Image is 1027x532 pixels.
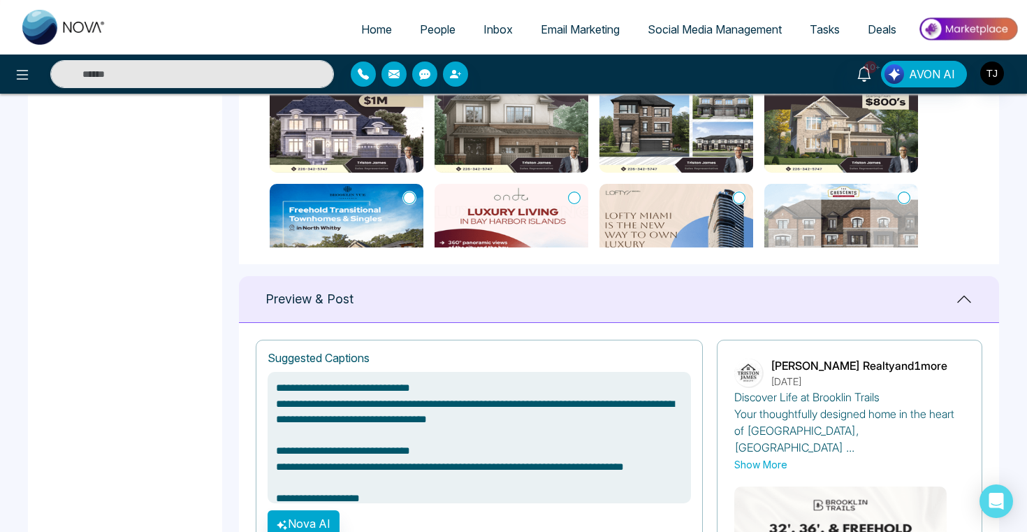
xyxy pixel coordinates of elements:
img: Triston James Realty [734,359,762,387]
button: Show More [734,457,787,472]
a: Deals [854,16,910,43]
span: Social Media Management [648,22,782,36]
a: Inbox [469,16,527,43]
img: The Crescents in North Brampton (40).png [764,184,918,341]
img: Onda.png [435,184,588,341]
img: Market-place.gif [917,13,1019,45]
img: Lead Flow [884,64,904,84]
img: Westwind Shores (50).png [764,15,918,173]
span: Tasks [810,22,840,36]
a: Tasks [796,16,854,43]
a: Home [347,16,406,43]
h1: Preview & Post [265,292,354,307]
a: Email Marketing [527,16,634,43]
img: Nova CRM Logo [22,10,106,45]
img: Lofty Brickell Residences.png [599,184,753,341]
span: People [420,22,456,36]
img: User Avatar [980,62,1004,85]
h1: Suggested Captions [268,352,370,365]
p: [PERSON_NAME] Realty and 1 more [771,357,947,374]
img: Step into Orchard South (51).png [435,15,588,173]
span: Home [361,22,392,36]
img: Trafalgar Highlands (52).png [270,15,423,173]
a: 10+ [847,61,881,85]
p: Discover Life at Brooklin Trails Your thoughtfully designed home in the heart of [GEOGRAPHIC_DATA... [734,389,965,456]
span: Email Marketing [541,22,620,36]
div: Open Intercom Messenger [979,484,1013,518]
a: People [406,16,469,43]
span: 10+ [864,61,877,73]
button: AVON AI [881,61,967,87]
span: Inbox [483,22,513,36]
a: Social Media Management [634,16,796,43]
p: [DATE] [771,374,947,389]
img: Brooklin Vue s in North Whitby (40).png [270,184,423,341]
img: Seaton Winding Woods, a beautiful collection of Freehold Towns, Semis, and Detached Homes in Pick... [599,15,753,173]
span: Deals [868,22,896,36]
span: AVON AI [909,66,955,82]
